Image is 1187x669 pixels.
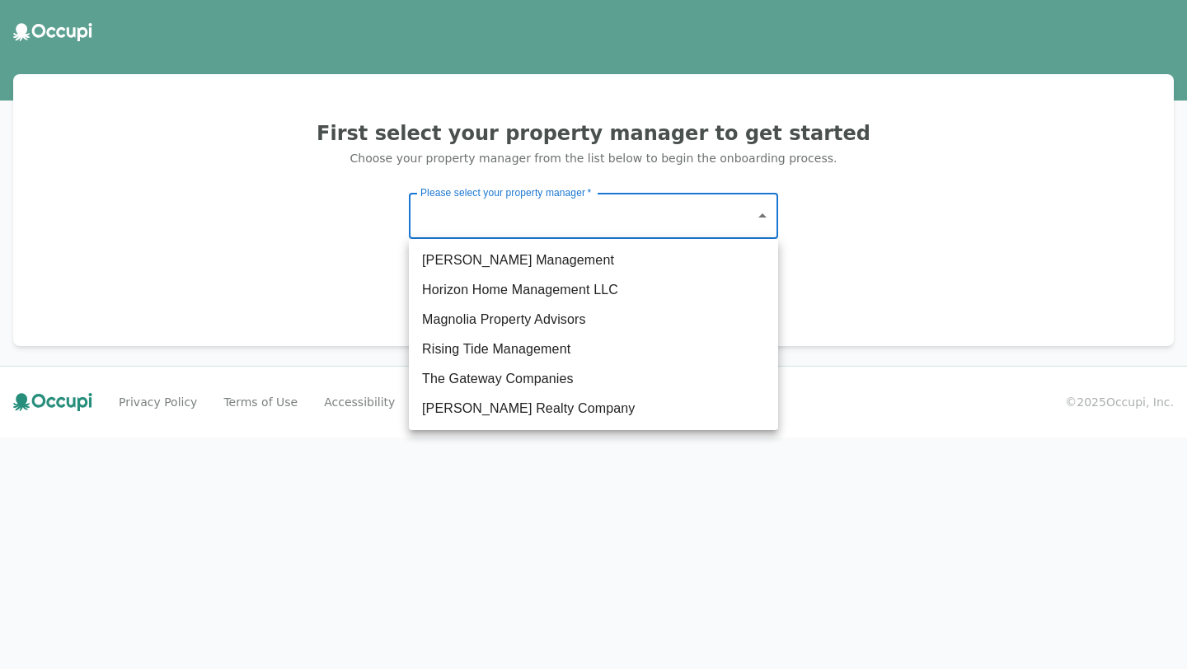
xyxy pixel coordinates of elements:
[409,364,778,394] li: The Gateway Companies
[409,334,778,364] li: Rising Tide Management
[409,246,778,275] li: [PERSON_NAME] Management
[409,275,778,305] li: Horizon Home Management LLC
[409,305,778,334] li: Magnolia Property Advisors
[409,394,778,423] li: [PERSON_NAME] Realty Company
